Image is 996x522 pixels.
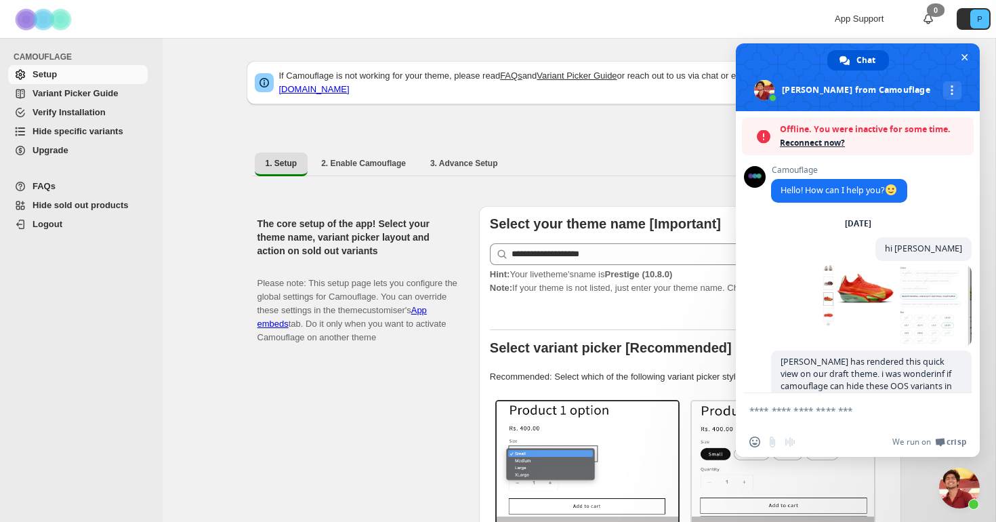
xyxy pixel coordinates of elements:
a: 0 [921,12,935,26]
span: CAMOUFLAGE [14,52,153,62]
h2: The core setup of the app! Select your theme name, variant picker layout and action on sold out v... [257,217,457,258]
a: FAQs [500,71,522,81]
a: We run onCrisp [892,437,966,447]
span: FAQs [33,181,56,191]
span: Hello! How can I help you? [781,184,898,196]
img: Camouflage [11,1,79,38]
p: If your theme is not listed, just enter your theme name. Check to find your theme name. [490,268,890,295]
span: 2. Enable Camouflage [321,158,406,169]
b: Select your theme name [Important] [490,216,721,231]
span: Hide sold out products [33,200,129,210]
span: Variant Picker Guide [33,88,118,98]
p: Recommended: Select which of the following variant picker styles match your theme. [490,370,890,384]
a: Hide specific variants [8,122,148,141]
a: Hide sold out products [8,196,148,215]
span: Upgrade [33,145,68,155]
div: [DATE] [845,220,871,228]
span: 3. Advance Setup [430,158,498,169]
span: 1. Setup [266,158,297,169]
span: Chat [856,50,875,71]
strong: Hint: [490,269,510,279]
span: [PERSON_NAME] has rendered this quick view on our draft theme. i was wonderinf if camouflage can ... [781,356,952,404]
button: Avatar with initials P [957,8,991,30]
div: 0 [927,3,945,17]
span: Camouflage [771,165,907,175]
span: Reconnect now? [780,136,967,150]
a: Verify Installation [8,103,148,122]
span: Avatar with initials P [970,9,989,28]
span: Offline. You were inactive for some time. [780,123,967,136]
img: Select / Dropdowns [497,401,679,517]
a: Logout [8,215,148,234]
span: Verify Installation [33,107,106,117]
a: FAQs [8,177,148,196]
strong: Prestige (10.8.0) [604,269,672,279]
img: Buttons / Swatches [692,401,874,517]
strong: Note: [490,283,512,293]
div: Close chat [939,468,980,508]
span: Crisp [947,437,966,447]
span: We run on [892,437,931,447]
p: Please note: This setup page lets you configure the global settings for Camouflage. You can overr... [257,263,457,344]
p: If Camouflage is not working for your theme, please read and or reach out to us via chat or email: [279,69,893,96]
span: Logout [33,219,62,229]
textarea: Compose your message... [749,405,936,417]
span: Setup [33,69,57,79]
span: Close chat [957,50,972,64]
b: Select variant picker [Recommended] [490,340,732,355]
a: Variant Picker Guide [537,71,617,81]
div: Chat [827,50,889,71]
a: Setup [8,65,148,84]
div: More channels [943,81,961,100]
span: Insert an emoji [749,437,760,447]
text: P [977,15,982,23]
a: Upgrade [8,141,148,160]
span: Your live theme's name is [490,269,672,279]
span: Hide specific variants [33,126,123,136]
a: Variant Picker Guide [8,84,148,103]
span: App Support [835,14,884,24]
span: hi [PERSON_NAME] [885,243,962,254]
